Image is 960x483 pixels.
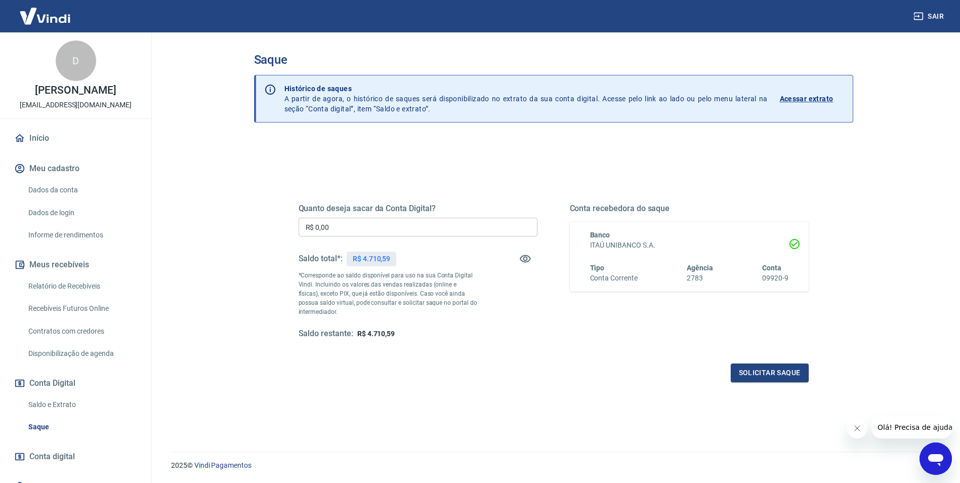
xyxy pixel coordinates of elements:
button: Conta Digital [12,372,139,394]
iframe: Mensagem da empresa [871,416,952,438]
iframe: Botão para abrir a janela de mensagens [920,442,952,475]
button: Solicitar saque [731,364,809,382]
p: *Corresponde ao saldo disponível para uso na sua Conta Digital Vindi. Incluindo os valores das ve... [299,271,478,316]
span: Conta [762,264,781,272]
p: [PERSON_NAME] [35,85,116,96]
h5: Saldo total*: [299,254,343,264]
a: Saque [24,417,139,437]
span: Conta digital [29,450,75,464]
a: Relatório de Recebíveis [24,276,139,297]
a: Contratos com credores [24,321,139,342]
a: Dados da conta [24,180,139,200]
p: Acessar extrato [780,94,833,104]
div: D [56,41,96,81]
h6: 09920-9 [762,273,788,284]
p: 2025 © [171,460,936,471]
h5: Saldo restante: [299,329,353,339]
a: Conta digital [12,446,139,468]
iframe: Fechar mensagem [847,418,867,438]
span: Olá! Precisa de ajuda? [6,7,85,15]
a: Informe de rendimentos [24,225,139,246]
button: Sair [911,7,948,26]
h6: Conta Corrente [590,273,638,284]
a: Disponibilização de agenda [24,343,139,364]
h5: Conta recebedora do saque [570,204,809,214]
button: Meus recebíveis [12,254,139,276]
span: Banco [590,231,610,239]
a: Dados de login [24,203,139,223]
p: R$ 4.710,59 [353,254,390,264]
h6: ITAÚ UNIBANCO S.A. [590,240,788,251]
p: [EMAIL_ADDRESS][DOMAIN_NAME] [20,100,132,110]
a: Saldo e Extrato [24,394,139,415]
p: A partir de agora, o histórico de saques será disponibilizado no extrato da sua conta digital. Ac... [284,84,768,114]
button: Meu cadastro [12,157,139,180]
h6: 2783 [687,273,713,284]
span: Agência [687,264,713,272]
span: R$ 4.710,59 [357,330,395,338]
span: Tipo [590,264,605,272]
a: Acessar extrato [780,84,845,114]
a: Vindi Pagamentos [194,461,252,469]
a: Início [12,127,139,149]
h3: Saque [254,53,853,67]
h5: Quanto deseja sacar da Conta Digital? [299,204,537,214]
a: Recebíveis Futuros Online [24,298,139,319]
img: Vindi [12,1,78,31]
p: Histórico de saques [284,84,768,94]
